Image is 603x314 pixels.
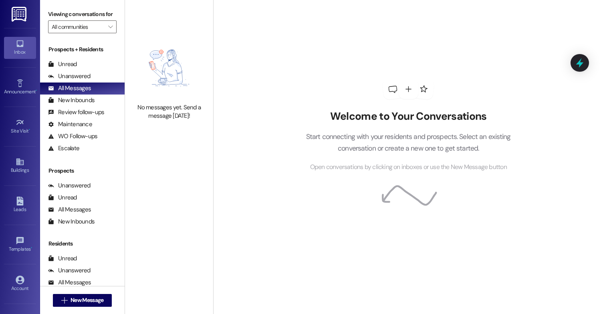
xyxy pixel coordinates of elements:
[48,84,91,93] div: All Messages
[310,162,507,172] span: Open conversations by clicking on inboxes or use the New Message button
[40,240,125,248] div: Residents
[48,144,79,153] div: Escalate
[134,103,204,121] div: No messages yet. Send a message [DATE]!
[108,24,113,30] i: 
[4,116,36,137] a: Site Visit •
[31,245,32,251] span: •
[48,132,97,141] div: WO Follow-ups
[48,254,77,263] div: Unread
[294,110,523,123] h2: Welcome to Your Conversations
[48,8,117,20] label: Viewing conversations for
[4,37,36,58] a: Inbox
[4,155,36,177] a: Buildings
[4,194,36,216] a: Leads
[40,167,125,175] div: Prospects
[48,205,91,214] div: All Messages
[4,273,36,295] a: Account
[52,20,104,33] input: All communities
[48,181,91,190] div: Unanswered
[48,266,91,275] div: Unanswered
[48,72,91,81] div: Unanswered
[48,278,91,287] div: All Messages
[61,297,67,304] i: 
[29,127,30,133] span: •
[134,36,204,99] img: empty-state
[53,294,112,307] button: New Message
[48,193,77,202] div: Unread
[4,234,36,256] a: Templates •
[48,60,77,68] div: Unread
[71,296,103,304] span: New Message
[40,45,125,54] div: Prospects + Residents
[48,108,104,117] div: Review follow-ups
[294,131,523,154] p: Start connecting with your residents and prospects. Select an existing conversation or create a n...
[48,96,95,105] div: New Inbounds
[48,120,92,129] div: Maintenance
[12,7,28,22] img: ResiDesk Logo
[36,88,37,93] span: •
[48,217,95,226] div: New Inbounds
